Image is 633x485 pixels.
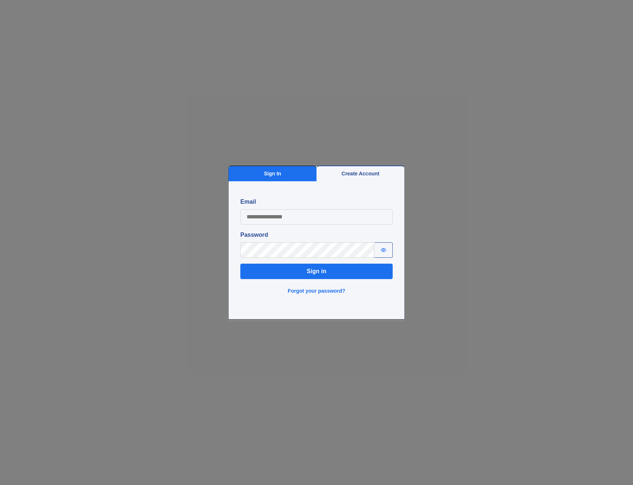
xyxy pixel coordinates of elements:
[240,197,393,206] label: Email
[240,264,393,279] button: Sign in
[374,242,393,258] button: Show password
[283,285,350,297] button: Forgot your password?
[240,231,393,239] label: Password
[316,165,404,181] button: Create Account
[229,165,316,181] button: Sign In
